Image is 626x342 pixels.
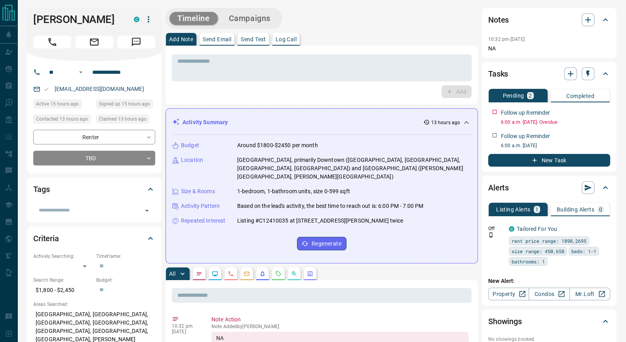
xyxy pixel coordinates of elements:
p: All [169,271,175,277]
p: 0 [599,207,602,212]
svg: Agent Actions [307,271,313,277]
p: Pending [502,93,524,98]
p: Around $1800-$2450 per month [237,141,318,150]
h2: Alerts [488,181,509,194]
p: 10:32 pm [DATE] [488,37,525,42]
p: Listing Alerts [496,207,531,212]
span: rent price range: 1890,2695 [512,237,586,245]
span: Call [33,36,71,48]
div: Renter [33,130,155,144]
svg: Emails [244,271,250,277]
p: Based on the lead's activity, the best time to reach out is: 6:00 PM - 7:00 PM [237,202,423,210]
button: Open [76,67,86,77]
div: condos.ca [134,17,139,22]
span: size range: 450,658 [512,247,564,255]
span: beds: 1-1 [571,247,596,255]
button: Open [141,205,152,216]
a: Property [488,288,529,300]
p: Completed [566,93,594,99]
p: 2 [529,93,532,98]
h2: Tags [33,183,49,196]
div: condos.ca [509,226,514,232]
span: Signed up 15 hours ago [99,100,150,108]
button: Regenerate [297,237,346,250]
p: Size & Rooms [181,187,215,196]
p: 1-bedroom, 1-bathroom units, size 0-599 sqft [237,187,350,196]
h2: Notes [488,13,509,26]
p: Note Action [211,315,468,324]
p: Activity Summary [183,118,228,127]
p: $1,800 - $2,450 [33,284,92,297]
p: Timeframe: [96,253,155,260]
div: Mon Oct 13 2025 [96,100,155,111]
p: Actively Searching: [33,253,92,260]
p: [GEOGRAPHIC_DATA], primarily Downtown ([GEOGRAPHIC_DATA], [GEOGRAPHIC_DATA], [GEOGRAPHIC_DATA], [... [237,156,471,181]
p: Add Note [169,37,193,42]
svg: Opportunities [291,271,297,277]
button: New Task [488,154,610,167]
div: Tasks [488,64,610,83]
button: Timeline [169,12,218,25]
p: New Alert: [488,277,610,285]
span: Email [75,36,113,48]
p: Areas Searched: [33,301,155,308]
svg: Listing Alerts [259,271,266,277]
a: Mr.Loft [569,288,610,300]
p: Listing #C12410035 at [STREET_ADDRESS][PERSON_NAME] twice [237,217,403,225]
span: Message [117,36,155,48]
span: Claimed 13 hours ago [99,115,147,123]
h1: [PERSON_NAME] [33,13,122,26]
span: bathrooms: 1 [512,257,545,265]
p: Note Added by [PERSON_NAME] [211,324,468,329]
div: Alerts [488,178,610,197]
p: Send Email [203,37,231,42]
svg: Lead Browsing Activity [212,271,218,277]
svg: Email Valid [44,86,49,92]
p: Location [181,156,203,164]
a: Tailored For You [517,226,557,232]
div: Showings [488,312,610,331]
a: Condos [529,288,569,300]
p: Send Text [241,37,266,42]
div: TBD [33,151,155,165]
p: 6:00 a.m. [DATE] - Overdue [501,119,610,126]
p: 10:32 pm [172,323,200,329]
p: 13 hours ago [431,119,460,126]
h2: Tasks [488,67,508,80]
svg: Push Notification Only [488,232,494,238]
div: Activity Summary13 hours ago [172,115,471,130]
p: Log Call [276,37,297,42]
span: Active 15 hours ago [36,100,79,108]
h2: Showings [488,315,522,328]
p: NA [488,44,610,53]
p: Off [488,225,504,232]
svg: Notes [196,271,202,277]
div: Mon Oct 13 2025 [33,115,92,126]
p: Repeated Interest [181,217,225,225]
p: Search Range: [33,277,92,284]
svg: Requests [275,271,282,277]
div: Mon Oct 13 2025 [33,100,92,111]
div: Mon Oct 13 2025 [96,115,155,126]
p: Follow up Reminder [501,109,550,117]
button: Campaigns [221,12,278,25]
p: Activity Pattern [181,202,220,210]
div: Notes [488,10,610,29]
a: [EMAIL_ADDRESS][DOMAIN_NAME] [55,86,144,92]
p: Building Alerts [557,207,594,212]
span: Contacted 13 hours ago [36,115,88,123]
p: 1 [535,207,538,212]
p: Budget [181,141,199,150]
p: [DATE] [172,329,200,334]
svg: Calls [228,271,234,277]
h2: Criteria [33,232,59,245]
p: Follow up Reminder [501,132,550,140]
div: Tags [33,180,155,199]
div: Criteria [33,229,155,248]
p: Budget: [96,277,155,284]
p: 6:00 a.m. [DATE] [501,142,610,149]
